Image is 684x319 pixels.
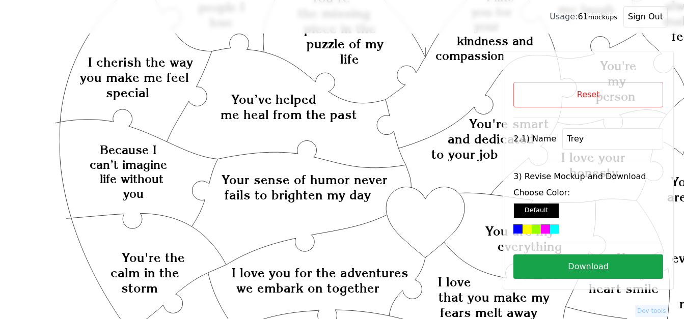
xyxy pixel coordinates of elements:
text: to your job [431,147,498,162]
text: You are my [486,223,555,239]
text: kindness and [457,34,533,48]
text: compassion [436,48,505,63]
text: that you make my [439,290,550,305]
text: puzzle of my [307,36,384,51]
text: you [124,186,144,201]
text: I love you for the adventures [232,265,408,280]
div: 61 [550,11,617,23]
text: you make me feel [80,70,189,85]
small: Default [525,206,549,214]
text: life without [100,172,164,187]
span: Usage: [550,12,578,21]
text: life [340,51,359,67]
label: 2.1) Name [513,133,556,145]
small: mockups [588,13,617,21]
text: You’ve helped [231,92,317,107]
text: everything [498,239,563,254]
text: calm in the [111,266,179,281]
text: Because I [100,142,156,157]
text: piece in the [304,21,376,36]
button: Dev tools [635,305,668,317]
text: storm [121,281,158,296]
button: Download [513,254,663,279]
text: fails to brighten my day [225,187,371,202]
text: You're smart [469,116,549,131]
text: You're the [122,250,185,266]
label: Choose Color: [513,187,663,199]
text: I cherish the way [88,54,193,70]
text: Your sense of humor never [222,172,388,187]
text: me heal from the past [221,107,357,122]
button: Sign Out [623,6,668,27]
label: 3) Revise Mockup and Download [513,170,663,183]
text: we embark on together [236,280,379,296]
text: can’t imagine [90,157,168,172]
text: I love [438,275,471,290]
text: and dedicated [448,131,534,147]
text: heart smile [589,281,659,296]
button: Reset [513,82,663,107]
text: special [106,85,149,100]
